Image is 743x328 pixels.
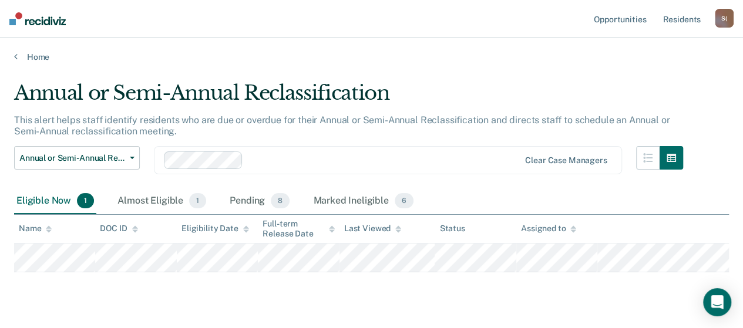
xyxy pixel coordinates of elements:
div: Open Intercom Messenger [703,288,731,316]
span: 1 [189,193,206,208]
p: This alert helps staff identify residents who are due or overdue for their Annual or Semi-Annual ... [14,114,670,137]
div: Marked Ineligible6 [311,188,416,214]
div: Name [19,224,52,234]
button: Annual or Semi-Annual Reclassification [14,146,140,170]
span: 6 [395,193,413,208]
div: Clear case managers [525,155,607,165]
span: Annual or Semi-Annual Reclassification [19,153,125,163]
button: S( [715,9,734,28]
img: Recidiviz [9,12,66,25]
div: Assigned to [521,224,576,234]
span: 8 [271,193,290,208]
div: Last Viewed [344,224,401,234]
div: Eligible Now1 [14,188,96,214]
div: Status [439,224,465,234]
a: Home [14,52,729,62]
div: Annual or Semi-Annual Reclassification [14,81,683,114]
div: Eligibility Date [181,224,249,234]
div: Almost Eligible1 [115,188,209,214]
span: 1 [77,193,94,208]
div: S ( [715,9,734,28]
div: DOC ID [100,224,137,234]
div: Pending8 [227,188,292,214]
div: Full-term Release Date [263,219,334,239]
